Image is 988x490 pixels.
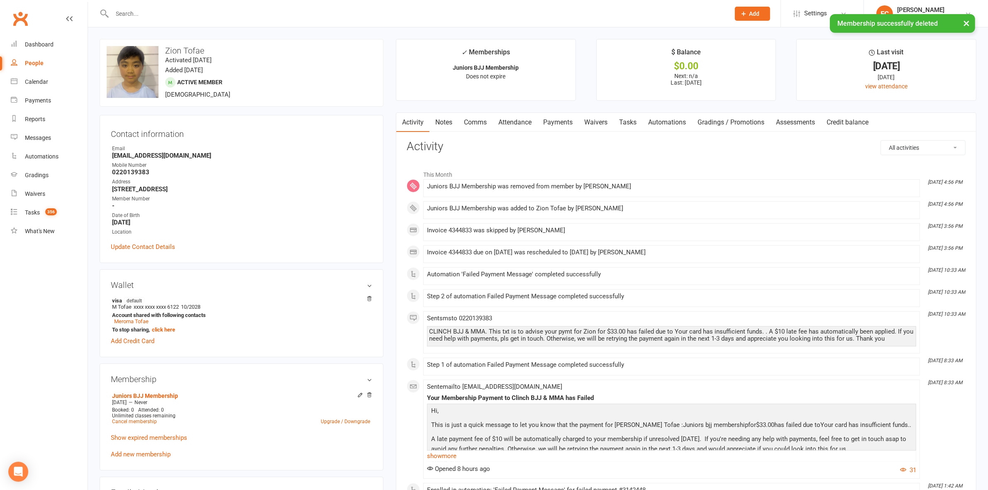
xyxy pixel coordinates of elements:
span: Opened 8 hours ago [427,465,490,473]
a: Reports [11,110,88,129]
i: [DATE] 4:56 PM [928,179,962,185]
div: Address [112,178,372,186]
a: Calendar [11,73,88,91]
div: Calendar [25,78,48,85]
div: Open Intercom Messenger [8,462,28,482]
div: Messages [25,134,51,141]
div: Waivers [25,190,45,197]
span: Does not expire [466,73,506,80]
strong: - [112,202,372,210]
span: [DEMOGRAPHIC_DATA] [165,91,230,98]
a: What's New [11,222,88,241]
strong: [EMAIL_ADDRESS][DOMAIN_NAME] [112,152,372,159]
strong: [STREET_ADDRESS] [112,185,372,193]
i: [DATE] 3:56 PM [928,223,962,229]
i: [DATE] 8:33 AM [928,380,962,385]
a: Notes [429,113,458,132]
a: Gradings [11,166,88,185]
span: Add [749,10,760,17]
a: Automations [11,147,88,166]
p: Next: n/a Last: [DATE] [604,73,768,86]
span: for [748,421,756,429]
span: . [910,421,911,429]
a: Gradings / Promotions [692,113,770,132]
a: Add new membership [111,451,171,458]
i: [DATE] 4:56 PM [928,201,962,207]
time: Activated [DATE] [165,56,212,64]
h3: Membership [111,375,372,384]
p: A late payment fee of $10 will be automatically charged to your membership if unresolved [DATE]. ... [429,434,914,456]
div: $0.00 [604,62,768,71]
span: Never [134,400,147,405]
div: Last visit [869,47,904,62]
div: Step 1 of automation Failed Payment Message completed successfully [427,361,916,368]
a: click here [152,327,175,333]
div: Memberships [462,47,510,62]
div: — [110,399,372,406]
h3: Contact information [111,126,372,139]
div: Date of Birth [112,212,372,219]
button: × [959,14,974,32]
strong: visa [112,297,368,304]
img: image1757915812.png [107,46,159,98]
h3: Wallet [111,280,372,290]
span: Sent email to [EMAIL_ADDRESS][DOMAIN_NAME] [427,383,562,390]
div: Membership successfully deleted [830,14,975,33]
div: FC [876,5,893,22]
div: Dashboard [25,41,54,48]
strong: Account shared with following contacts [112,312,368,318]
a: view attendance [865,83,907,90]
i: [DATE] 3:56 PM [928,245,962,251]
a: Show expired memberships [111,434,187,441]
a: Juniors BJJ Membership [112,392,178,399]
div: Payments [25,97,51,104]
strong: To stop sharing, [112,327,368,333]
div: People [25,60,44,66]
h3: Activity [407,140,966,153]
span: Booked: 0 [112,407,134,413]
div: CLINCH BJJ & MMA. This txt is to advise your pymt for Zion for $33.00 has failed due to Your card... [429,328,914,342]
span: , [437,407,439,414]
span: Settings [804,4,827,23]
div: [DATE] [804,62,968,71]
a: Upgrade / Downgrade [321,419,370,424]
a: show more [427,450,916,462]
a: Payments [11,91,88,110]
div: Reports [25,116,45,122]
input: Search... [110,8,724,20]
a: Credit balance [821,113,874,132]
div: Automation 'Failed Payment Message' completed successfully [427,271,916,278]
div: Location [112,228,372,236]
time: Added [DATE] [165,66,203,74]
a: Dashboard [11,35,88,54]
h3: Zion Tofae [107,46,376,55]
div: [DATE] [804,73,968,82]
strong: [DATE] [112,219,372,226]
strong: Juniors BJJ Membership [453,64,519,71]
button: Add [735,7,770,21]
div: Invoice 4344833 was skipped by [PERSON_NAME] [427,227,916,234]
p: This is just a quick message to let you know that the payment for [PERSON_NAME] Tofae Juniors bjj... [429,420,914,432]
i: ✓ [462,49,467,56]
span: Unlimited classes remaining [112,413,176,419]
a: Automations [642,113,692,132]
div: Member Number [112,195,372,203]
li: This Month [407,166,966,179]
div: Tasks [25,209,40,216]
a: Clubworx [10,8,31,29]
a: Assessments [770,113,821,132]
a: Update Contact Details [111,242,175,252]
a: Waivers [11,185,88,203]
span: 10/2028 [181,304,200,310]
button: 31 [900,465,916,475]
span: Active member [177,79,222,85]
div: Gradings [25,172,49,178]
div: Clinch Martial Arts Ltd [897,14,954,21]
div: Your Membership Payment to Clinch BJJ & MMA has Failed [427,395,916,402]
a: Comms [458,113,493,132]
a: Messages [11,129,88,147]
div: $ Balance [671,47,701,62]
a: Tasks 356 [11,203,88,222]
div: What's New [25,228,55,234]
a: Add Credit Card [111,336,154,346]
